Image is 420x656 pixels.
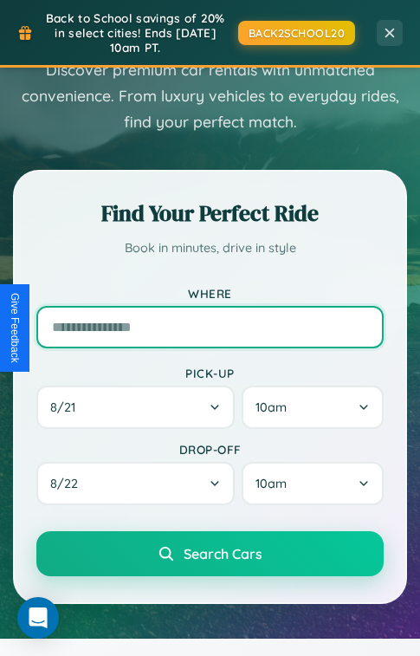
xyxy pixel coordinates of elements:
button: 8/22 [36,462,235,505]
span: 8 / 22 [50,476,87,491]
span: 10am [255,476,287,491]
p: Discover premium car rentals with unmatched convenience. From luxury vehicles to everyday rides, ... [13,57,407,135]
span: 10am [255,399,287,415]
label: Where [36,286,384,301]
h2: Find Your Perfect Ride [36,198,384,229]
label: Drop-off [36,442,384,457]
span: 8 / 21 [50,399,84,415]
div: Open Intercom Messenger [17,597,59,639]
button: BACK2SCHOOL20 [238,21,356,45]
div: Give Feedback [9,293,21,363]
span: Back to School savings of 20% in select cities! Ends [DATE] 10am PT. [42,10,229,55]
span: Search Cars [184,545,262,562]
button: Search Cars [36,531,384,576]
p: Book in minutes, drive in style [36,237,384,260]
label: Pick-up [36,366,384,380]
button: 10am [242,462,384,505]
button: 10am [242,386,384,429]
button: 8/21 [36,386,235,429]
